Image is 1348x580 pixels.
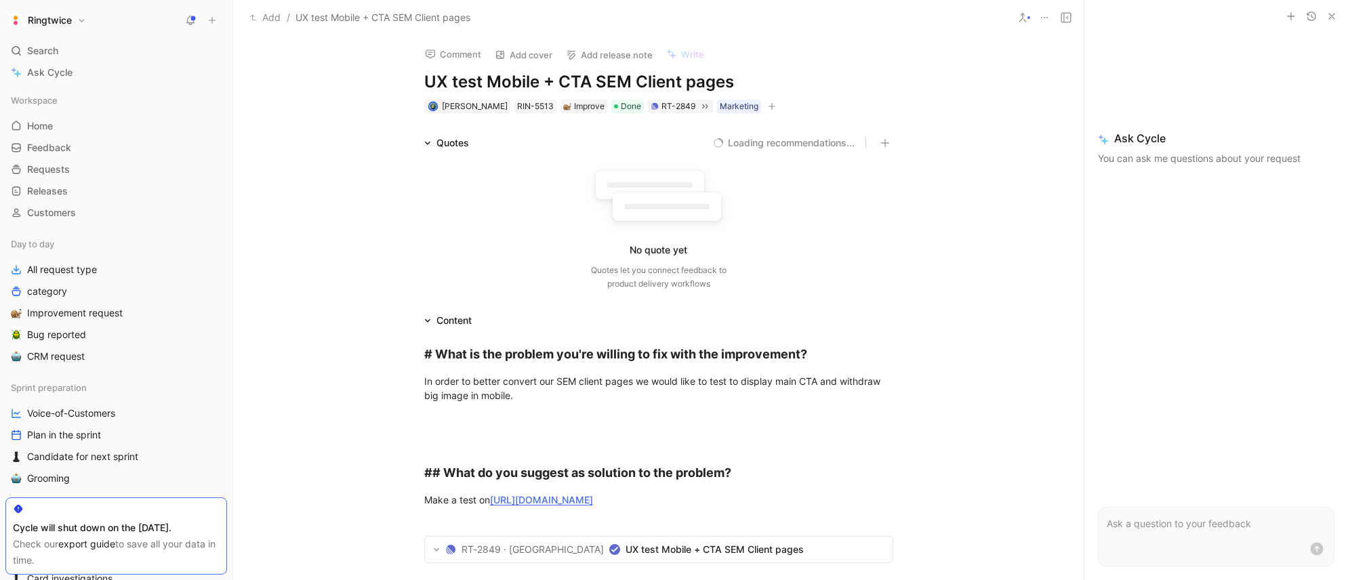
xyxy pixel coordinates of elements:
div: Search [5,41,227,61]
span: All request type [27,263,97,276]
a: 🤖Grooming [5,468,227,489]
div: Content [436,312,472,329]
a: [URL][DOMAIN_NAME] [490,494,593,505]
div: Marketing [720,100,758,113]
a: category [5,281,227,302]
div: Check our to save all your data in time. [13,536,220,568]
button: RingtwiceRingtwice [5,11,89,30]
a: Ask Cycle [5,62,227,83]
div: Day to dayAll request typecategory🐌Improvement request🪲Bug reported🤖CRM request [5,234,227,367]
span: Ask Cycle [1098,130,1334,146]
p: You can ask me questions about your request [1098,150,1334,167]
span: Sprint preparation [11,381,87,394]
div: In order to better convert our SEM client pages we would like to test to display main CTA and wit... [424,374,893,402]
span: Requests [27,163,70,176]
div: RIN-5513 [517,100,554,113]
img: 🤖 [11,351,22,362]
a: export guide [58,538,115,550]
div: Quotes let you connect feedback to product delivery workflows [591,264,727,291]
span: UX test Mobile + CTA SEM Client pages [295,9,470,26]
span: Ask Cycle [27,64,73,81]
span: Grooming [27,472,70,485]
a: ♟️Candidate for next sprint [5,447,227,467]
div: Improve [563,100,605,113]
img: 🪲 [11,329,22,340]
img: ♟️ [11,451,22,462]
button: 🤖 [8,470,24,486]
button: ♟️ [8,449,24,465]
img: Ringtwice [9,14,22,27]
span: UX test Mobile + CTA SEM Client pages [626,541,884,558]
span: Search [27,43,58,59]
button: Add release note [560,45,659,64]
a: Feedback [5,138,227,158]
button: Comment [419,45,487,64]
a: Releases [5,181,227,201]
a: 🤖CRM request [5,346,227,367]
button: Loading recommendations... [713,135,855,151]
div: 🐌Improve [560,100,607,113]
button: 🐌 [8,305,24,321]
button: Write [660,45,710,64]
span: Plan in the sprint [27,428,101,442]
div: Content [419,312,477,329]
img: avatar [429,103,436,110]
svg: Done [609,544,620,555]
span: Day to day [11,237,54,251]
a: All request type [5,260,227,280]
div: Day to day [5,234,227,254]
a: Voice-of-Customers [5,403,227,423]
div: Done [611,100,644,113]
span: CRM request [27,350,85,363]
a: 🐌Improvement request [5,303,227,323]
span: Done [621,100,641,113]
strong: ## What do you suggest as solution to the problem? [424,465,731,480]
div: Quotes [419,135,474,151]
button: 🪲 [8,327,24,343]
span: category [27,285,67,298]
button: 🤖 [8,348,24,365]
h1: UX test Mobile + CTA SEM Client pages [424,71,893,93]
span: Write [681,48,704,60]
div: Workspace [5,90,227,110]
span: Workspace [11,94,58,107]
button: Add cover [489,45,558,64]
img: 🐌 [11,308,22,318]
span: Feedback [27,141,71,154]
div: Cycle will shut down on the [DATE]. [13,520,220,536]
div: Quotes [436,135,469,151]
span: RT-2849 · [GEOGRAPHIC_DATA] [462,541,604,558]
a: Plan in the sprint [5,425,227,445]
div: Sprint preparationVoice-of-CustomersPlan in the sprint♟️Candidate for next sprint🤖Grooming [5,377,227,489]
a: Requests [5,159,227,180]
h1: Ringtwice [28,14,72,26]
span: Home [27,119,53,133]
a: 🪲Bug reported [5,325,227,345]
span: [PERSON_NAME] [442,101,508,111]
img: 🐌 [563,102,571,110]
strong: # What is the problem you're willing to fix with the improvement? [424,347,807,361]
span: Voice-of-Customers [27,407,115,420]
a: Customers [5,203,227,223]
div: Make a test on [424,493,893,507]
img: 🤖 [11,473,22,484]
button: Add [247,9,284,26]
div: Sprint preparation [5,377,227,398]
span: Bug reported [27,328,86,341]
span: Customers [27,206,76,220]
span: / [287,9,290,26]
span: Improvement request [27,306,123,320]
a: Home [5,116,227,136]
span: Candidate for next sprint [27,450,138,463]
div: RT-2849 [661,100,695,113]
span: Releases [27,184,68,198]
div: No quote yet [630,242,687,258]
